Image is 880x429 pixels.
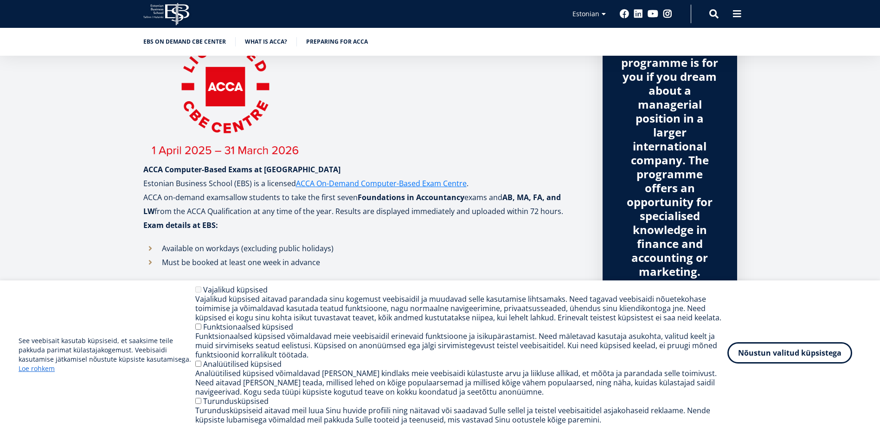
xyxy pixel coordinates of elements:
a: ACCA on-demand exams [143,190,229,204]
div: Analüütilised küpsised võimaldavad [PERSON_NAME] kindlaks meie veebisaidi külastuste arvu ja liik... [195,369,727,396]
label: Turundusküpsised [203,396,269,406]
strong: Exam details at EBS: [143,220,218,230]
div: Vajalikud küpsised aitavad parandada sinu kogemust veebisaidil ja muudavad selle kasutamise lihts... [195,294,727,322]
p: Estonian Business School (EBS) is a licensed . [143,176,584,190]
label: Funktsionaalsed küpsised [203,322,293,332]
strong: Foundations in Accountancy [358,192,464,202]
a: preparing for acca [306,37,368,46]
strong: ACCA Computer-Based Exams at [GEOGRAPHIC_DATA] [143,164,340,175]
a: What is ACCA? [245,37,287,46]
p: allow students to take the first seven exams and from the ACCA Qualification at any time of the y... [143,190,584,232]
label: Vajalikud küpsised [203,285,268,295]
li: Must be booked at least one week in advance [143,255,584,269]
a: Facebook [620,9,629,19]
div: Turundusküpsiseid aitavad meil luua Sinu huvide profiili ning näitavad või saadavad Sulle sellel ... [195,406,727,424]
p: For more information and booking, visit . [143,279,584,306]
a: Youtube [648,9,658,19]
strong: AB, MA, FA, and LW [143,192,561,216]
div: Funktsionaalsed küpsised võimaldavad meie veebisaidil erinevaid funktsioone ja isikupärastamist. ... [195,331,727,359]
a: EBS on demand cbe center [143,37,226,46]
button: Nõustun valitud küpsistega [727,342,852,364]
a: Linkedin [634,9,643,19]
a: Loe rohkem [19,364,55,373]
a: ACCA On-Demand Computer-Based Exam Centre [296,176,467,190]
a: EBS ACCA Exams [283,279,340,292]
li: Available on workdays (excluding public holidays) [143,241,584,255]
a: Instagram [663,9,672,19]
p: See veebisait kasutab küpsiseid, et saaksime teile pakkuda parimat külastajakogemust. Veebisaidi ... [19,336,195,373]
label: Analüütilised küpsised [203,359,282,369]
